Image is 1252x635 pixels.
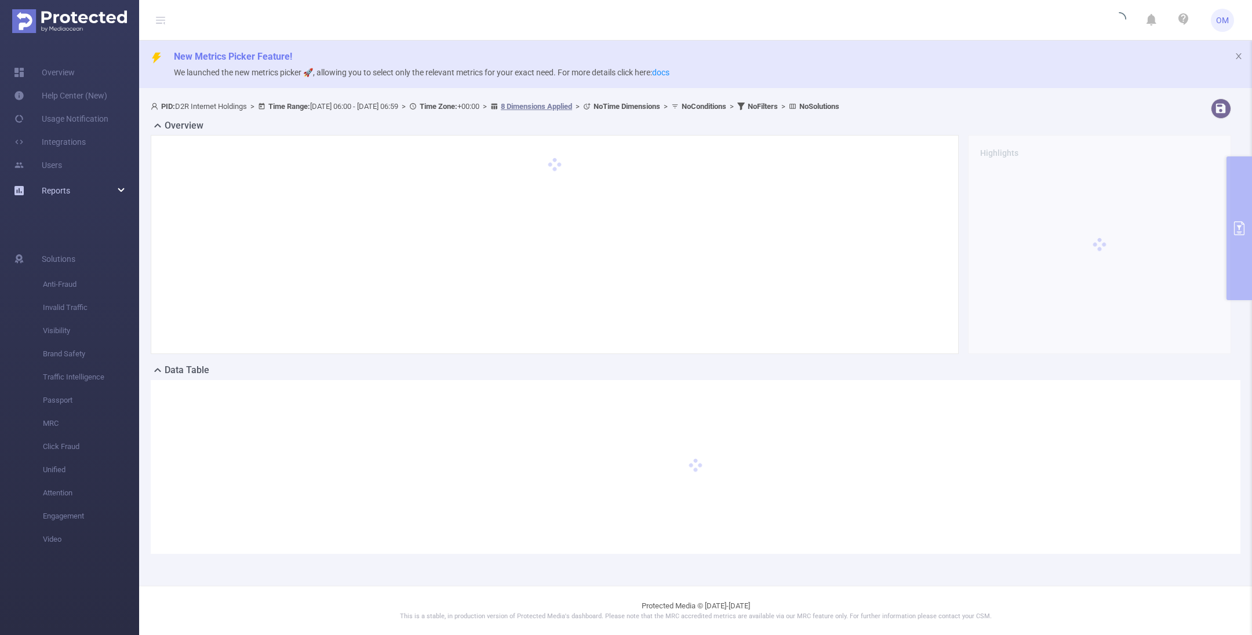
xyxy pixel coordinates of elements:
[479,102,490,111] span: >
[1112,12,1126,28] i: icon: loading
[247,102,258,111] span: >
[778,102,789,111] span: >
[660,102,671,111] span: >
[168,612,1223,622] p: This is a stable, in production version of Protected Media's dashboard. Please note that the MRC ...
[799,102,839,111] b: No Solutions
[42,179,70,202] a: Reports
[682,102,726,111] b: No Conditions
[151,102,839,111] span: D2R Internet Holdings [DATE] 06:00 - [DATE] 06:59 +00:00
[748,102,778,111] b: No Filters
[14,130,86,154] a: Integrations
[43,366,139,389] span: Traffic Intelligence
[14,61,75,84] a: Overview
[43,435,139,458] span: Click Fraud
[43,319,139,342] span: Visibility
[42,186,70,195] span: Reports
[1235,52,1243,60] i: icon: close
[572,102,583,111] span: >
[43,505,139,528] span: Engagement
[43,273,139,296] span: Anti-Fraud
[14,154,62,177] a: Users
[14,107,108,130] a: Usage Notification
[139,586,1252,635] footer: Protected Media © [DATE]-[DATE]
[42,247,75,271] span: Solutions
[14,84,107,107] a: Help Center (New)
[268,102,310,111] b: Time Range:
[726,102,737,111] span: >
[43,528,139,551] span: Video
[398,102,409,111] span: >
[43,458,139,481] span: Unified
[43,296,139,319] span: Invalid Traffic
[1216,9,1229,32] span: OM
[43,412,139,435] span: MRC
[1235,50,1243,63] button: icon: close
[43,389,139,412] span: Passport
[174,51,292,62] span: New Metrics Picker Feature!
[501,102,572,111] u: 8 Dimensions Applied
[174,68,669,77] span: We launched the new metrics picker 🚀, allowing you to select only the relevant metrics for your e...
[161,102,175,111] b: PID:
[151,103,161,110] i: icon: user
[43,342,139,366] span: Brand Safety
[165,119,203,133] h2: Overview
[151,52,162,64] i: icon: thunderbolt
[43,481,139,505] span: Attention
[594,102,660,111] b: No Time Dimensions
[12,9,127,33] img: Protected Media
[165,363,209,377] h2: Data Table
[420,102,457,111] b: Time Zone:
[652,68,669,77] a: docs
